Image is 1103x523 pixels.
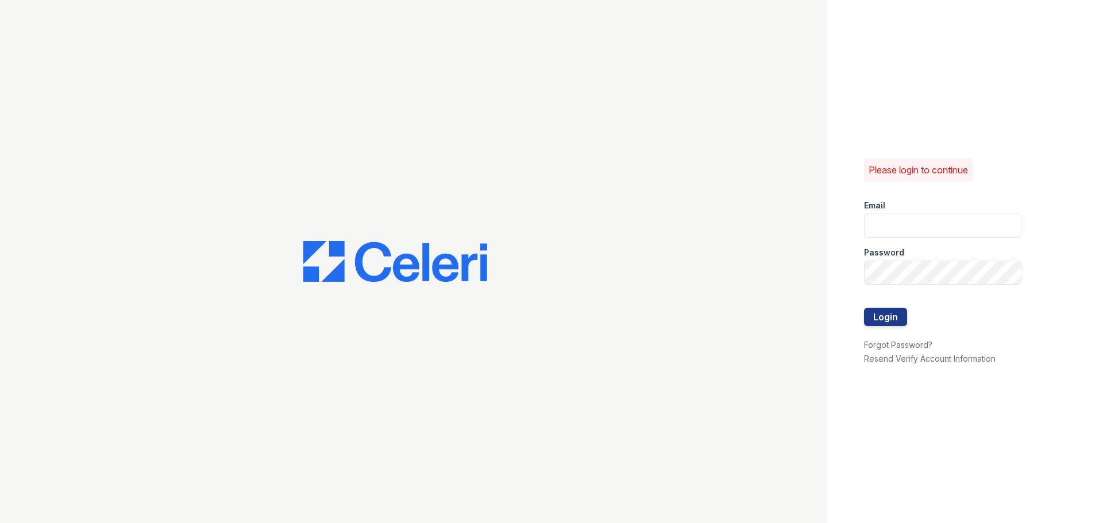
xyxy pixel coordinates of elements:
button: Login [864,308,907,326]
img: CE_Logo_Blue-a8612792a0a2168367f1c8372b55b34899dd931a85d93a1a3d3e32e68fde9ad4.png [303,241,487,282]
label: Email [864,200,885,211]
label: Password [864,247,904,258]
a: Forgot Password? [864,340,932,350]
a: Resend Verify Account Information [864,354,996,363]
p: Please login to continue [869,163,968,177]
